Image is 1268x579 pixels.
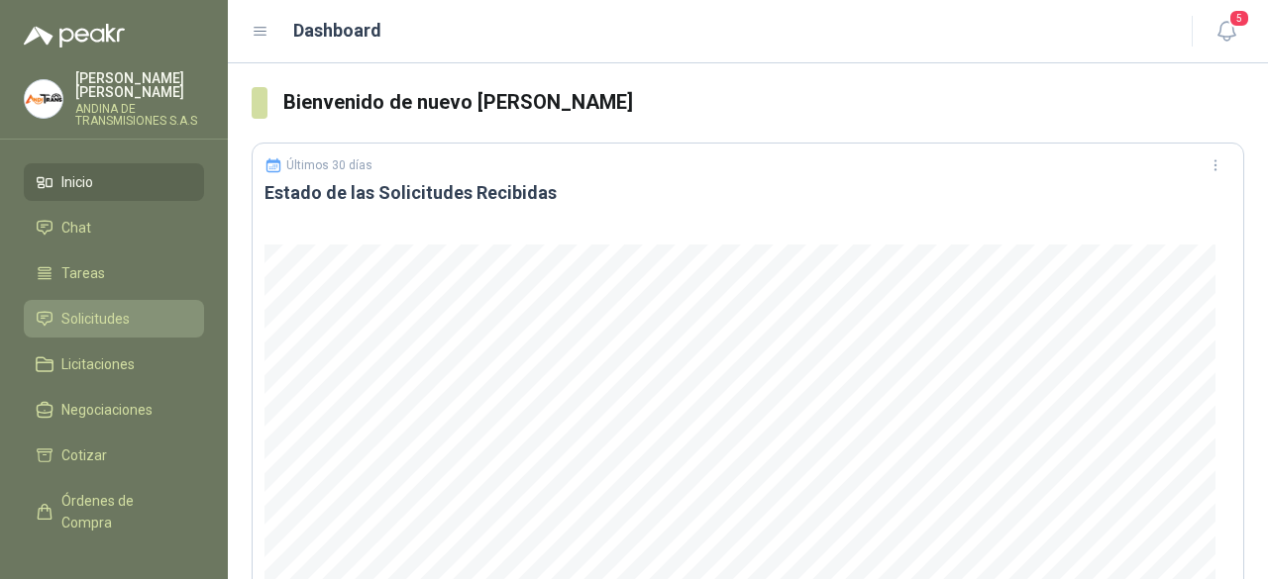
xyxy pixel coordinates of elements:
[286,158,372,172] p: Últimos 30 días
[24,300,204,338] a: Solicitudes
[75,103,204,127] p: ANDINA DE TRANSMISIONES S.A.S
[1209,14,1244,49] button: 5
[61,308,130,330] span: Solicitudes
[61,217,91,239] span: Chat
[264,181,1231,205] h3: Estado de las Solicitudes Recibidas
[24,254,204,292] a: Tareas
[61,262,105,284] span: Tareas
[61,399,153,421] span: Negociaciones
[24,163,204,201] a: Inicio
[61,444,107,466] span: Cotizar
[24,24,125,48] img: Logo peakr
[75,71,204,99] p: [PERSON_NAME] [PERSON_NAME]
[24,391,204,429] a: Negociaciones
[61,353,135,375] span: Licitaciones
[24,209,204,246] a: Chat
[61,490,185,533] span: Órdenes de Compra
[61,171,93,193] span: Inicio
[24,345,204,383] a: Licitaciones
[293,17,381,45] h1: Dashboard
[283,87,1245,118] h3: Bienvenido de nuevo [PERSON_NAME]
[24,482,204,541] a: Órdenes de Compra
[1228,9,1250,28] span: 5
[24,436,204,474] a: Cotizar
[25,80,62,118] img: Company Logo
